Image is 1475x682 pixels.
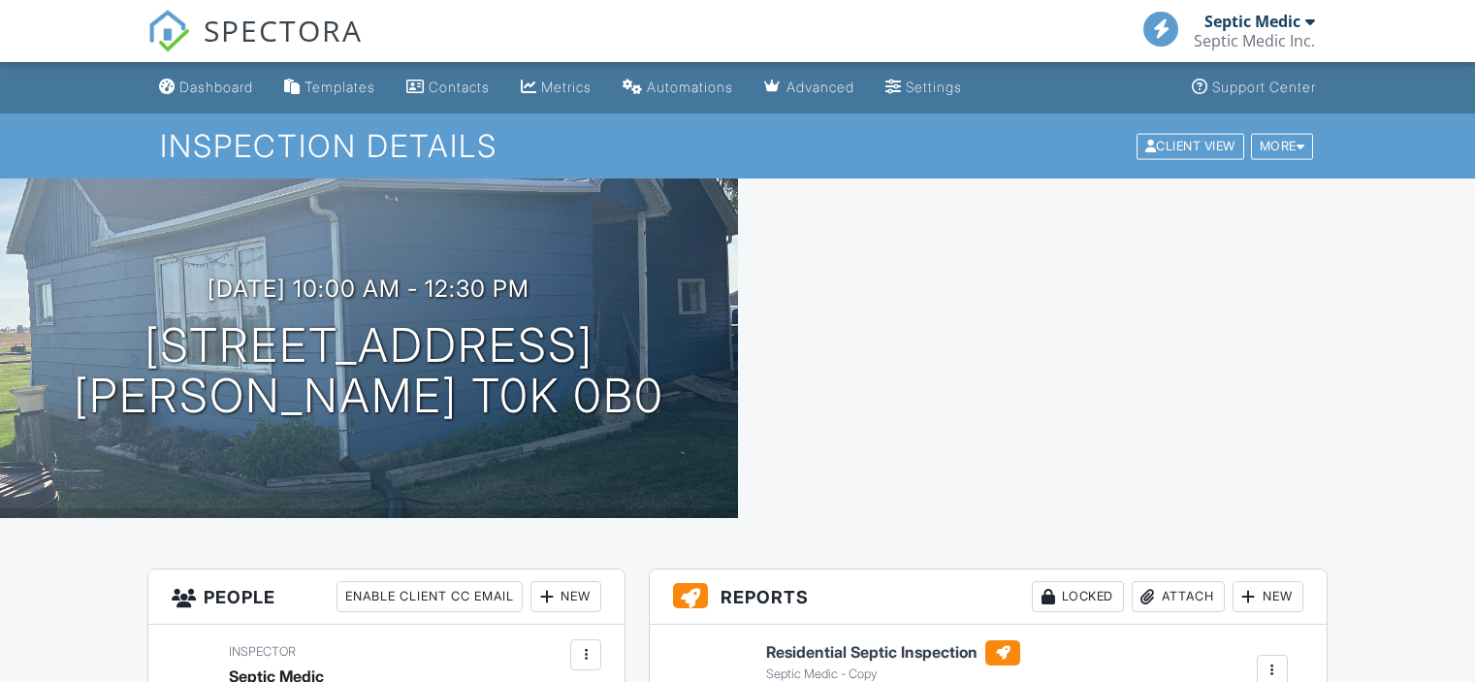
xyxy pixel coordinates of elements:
div: Septic Medic Inc. [1194,31,1315,50]
div: Septic Medic [1204,12,1300,31]
span: Inspector [229,644,296,659]
div: New [530,581,601,612]
div: Automations [647,79,733,95]
div: Locked [1032,581,1124,612]
a: Contacts [399,70,497,106]
div: Septic Medic - Copy [766,666,1020,682]
div: Enable Client CC Email [337,581,523,612]
a: Metrics [513,70,599,106]
h3: People [148,569,625,625]
h3: Reports [650,569,1327,625]
a: Settings [878,70,970,106]
h1: Inspection Details [160,129,1315,163]
div: Dashboard [179,79,253,95]
h6: Residential Septic Inspection [766,640,1020,666]
div: Settings [906,79,962,95]
a: Dashboard [151,70,261,106]
a: Automations (Basic) [615,70,741,106]
div: Contacts [429,79,490,95]
div: New [1233,581,1303,612]
h1: [STREET_ADDRESS] [PERSON_NAME] T0K 0B0 [74,320,664,423]
img: The Best Home Inspection Software - Spectora [147,10,190,52]
div: Templates [305,79,375,95]
a: Advanced [756,70,862,106]
h3: [DATE] 10:00 am - 12:30 pm [208,276,529,302]
div: Support Center [1212,79,1316,95]
a: Support Center [1184,70,1324,106]
div: More [1251,133,1314,159]
a: Client View [1135,138,1249,152]
a: SPECTORA [147,26,363,67]
div: Client View [1137,133,1244,159]
div: Metrics [541,79,592,95]
span: SPECTORA [204,10,363,50]
a: Templates [276,70,383,106]
div: Attach [1132,581,1225,612]
div: Advanced [786,79,854,95]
